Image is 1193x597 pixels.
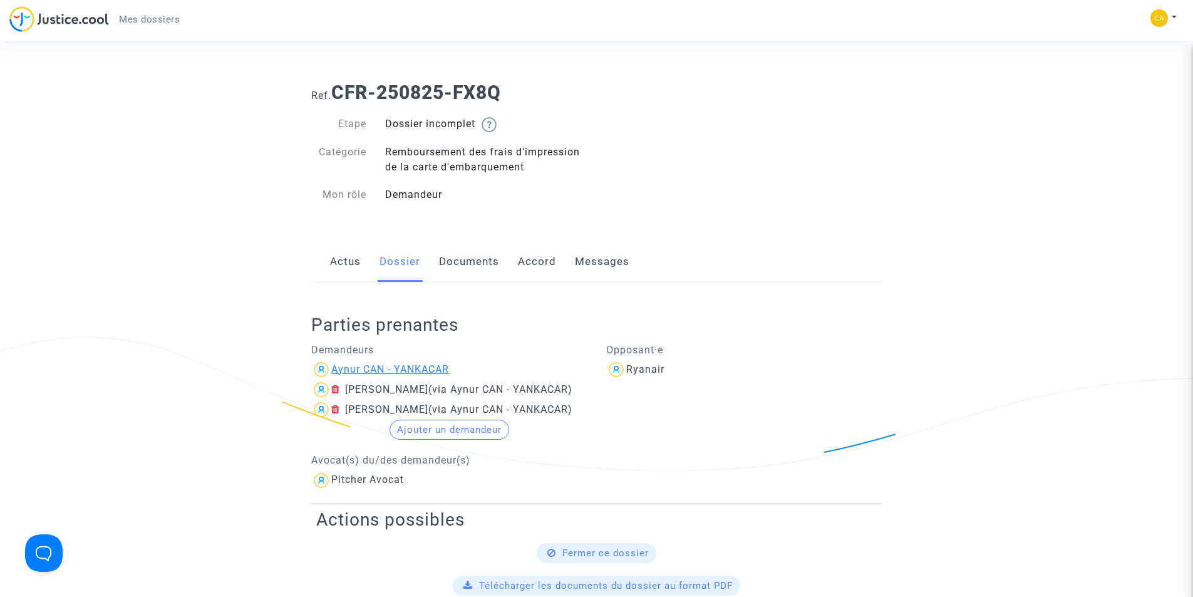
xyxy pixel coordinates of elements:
[302,187,376,202] div: Mon rôle
[331,474,404,485] div: Pitcher Avocat
[311,90,331,101] span: Ref.
[311,342,587,358] p: Demandeurs
[626,363,664,375] div: Ryanair
[119,14,180,25] span: Mes dossiers
[330,241,361,283] a: Actus
[316,509,877,531] h2: Actions possibles
[606,360,626,380] img: icon-user.svg
[390,420,509,440] button: Ajouter un demandeur
[302,145,376,175] div: Catégorie
[376,117,597,132] div: Dossier incomplet
[380,241,420,283] a: Dossier
[1150,9,1168,27] img: 07641ef3a9788100727d3f3a202096ab
[376,145,597,175] div: Remboursement des frais d'impression de la carte d'embarquement
[331,363,449,375] div: Aynur CAN - YANKACAR
[479,580,733,591] span: Télécharger les documents du dossier au format PDF
[311,314,891,336] h2: Parties prenantes
[345,383,428,395] div: [PERSON_NAME]
[518,241,556,283] a: Accord
[606,342,882,358] p: Opposant·e
[331,81,501,103] b: CFR-250825-FX8Q
[311,360,331,380] img: icon-user.svg
[109,10,190,29] a: Mes dossiers
[428,403,572,415] span: (via Aynur CAN - YANKACAR)
[439,241,499,283] a: Documents
[376,187,597,202] div: Demandeur
[311,452,587,468] p: Avocat(s) du/des demandeur(s)
[302,117,376,132] div: Etape
[311,400,331,420] img: icon-user.svg
[9,6,109,32] img: jc-logo.svg
[482,117,497,132] img: help.svg
[311,380,331,400] img: icon-user.svg
[311,470,331,491] img: icon-user.svg
[25,534,63,572] iframe: Help Scout Beacon - Open
[428,383,572,395] span: (via Aynur CAN - YANKACAR)
[562,548,649,559] span: Fermer ce dossier
[575,241,629,283] a: Messages
[345,403,428,415] div: [PERSON_NAME]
